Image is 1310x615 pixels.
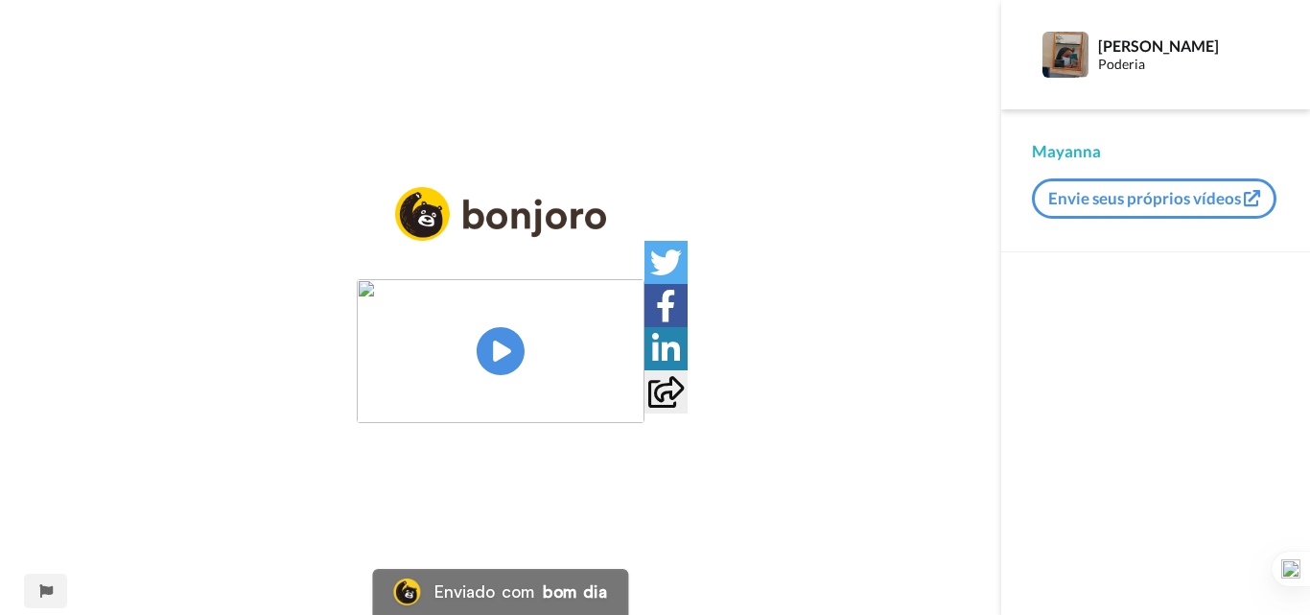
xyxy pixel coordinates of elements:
font: [PERSON_NAME] [1098,36,1219,55]
img: Logotipo do Bonjoro [393,579,420,605]
font: bom dia [543,583,607,601]
font: Enviado com [433,583,535,601]
font: Envie seus próprios vídeos [1048,188,1241,208]
button: Envie seus próprios vídeos [1032,178,1276,219]
font: Poderia [1098,56,1146,72]
img: Imagem de perfil [1042,32,1088,78]
img: 3356c819-982f-4f99-89a3-963dd36517f0.jpg [357,279,644,423]
img: logo_full.png [395,187,606,242]
font: Mayanna [1032,141,1101,161]
a: Logotipo do BonjoroEnviado combom dia [372,569,628,615]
